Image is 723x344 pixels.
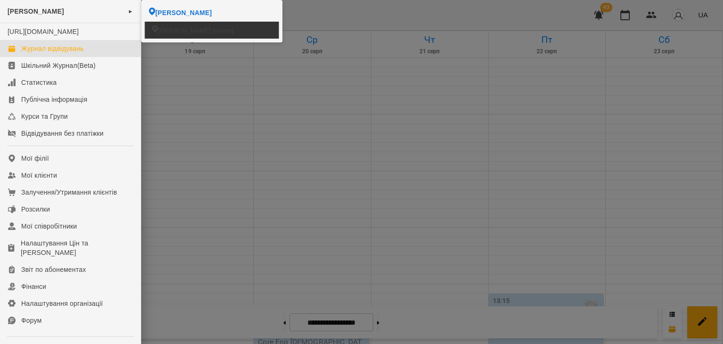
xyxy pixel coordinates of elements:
a: [URL][DOMAIN_NAME] [8,28,79,35]
div: Залучення/Утримання клієнтів [21,188,117,197]
div: Налаштування Цін та [PERSON_NAME] [21,238,133,257]
div: Налаштування організації [21,299,103,308]
div: Статистика [21,78,57,87]
div: Відвідування без платіжки [21,129,104,138]
div: Форум [21,316,42,325]
div: Мої філії [21,154,49,163]
div: Звіт по абонементах [21,265,86,274]
span: [PERSON_NAME] [155,8,212,17]
span: [PERSON_NAME] [online] [158,25,233,34]
div: Шкільний Журнал(Beta) [21,61,96,70]
div: Курси та Групи [21,112,68,121]
span: [PERSON_NAME] [8,8,64,15]
div: Мої клієнти [21,171,57,180]
div: Фінанси [21,282,46,291]
div: Публічна інформація [21,95,87,104]
div: Мої співробітники [21,221,77,231]
div: Розсилки [21,205,50,214]
div: Журнал відвідувань [21,44,84,53]
span: ► [128,8,133,15]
